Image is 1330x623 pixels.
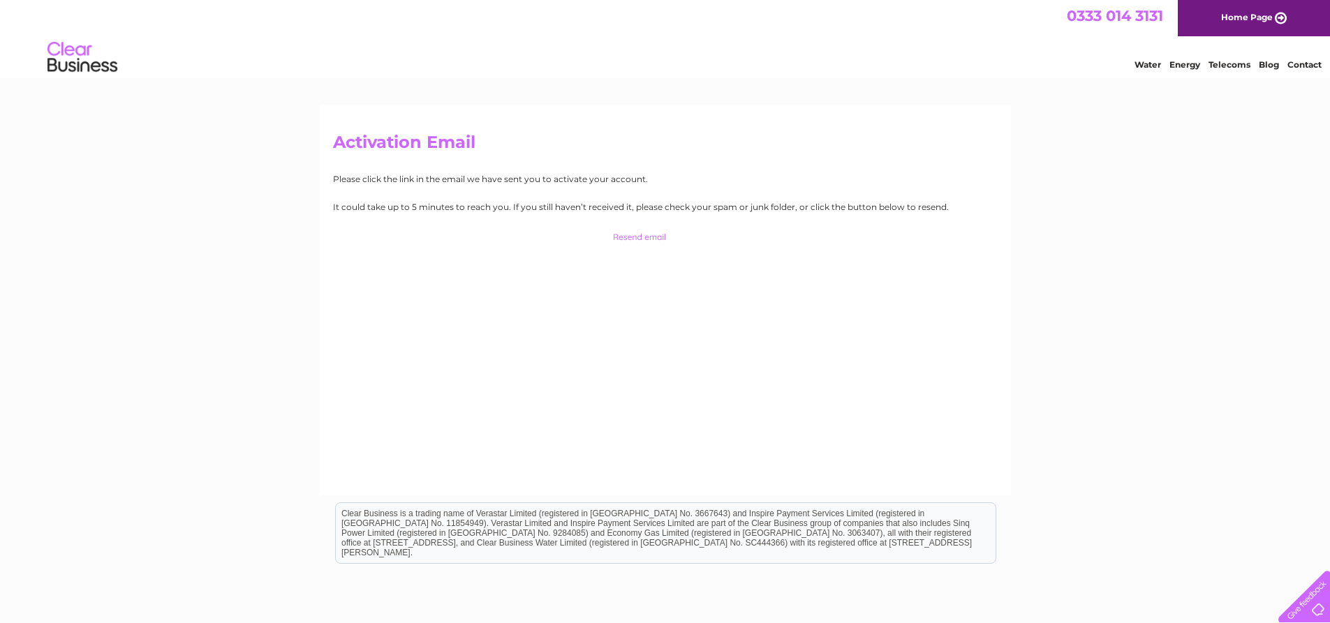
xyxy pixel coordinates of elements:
[333,200,998,213] p: It could take up to 5 minutes to reach you. If you still haven’t received it, please check your s...
[1135,59,1161,70] a: Water
[333,133,998,159] h2: Activation Email
[1067,7,1163,24] a: 0333 014 3131
[336,8,996,68] div: Clear Business is a trading name of Verastar Limited (registered in [GEOGRAPHIC_DATA] No. 3667643...
[1259,59,1279,70] a: Blog
[47,36,118,79] img: logo.png
[1287,59,1322,70] a: Contact
[1209,59,1250,70] a: Telecoms
[333,172,998,186] p: Please click the link in the email we have sent you to activate your account.
[1169,59,1200,70] a: Energy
